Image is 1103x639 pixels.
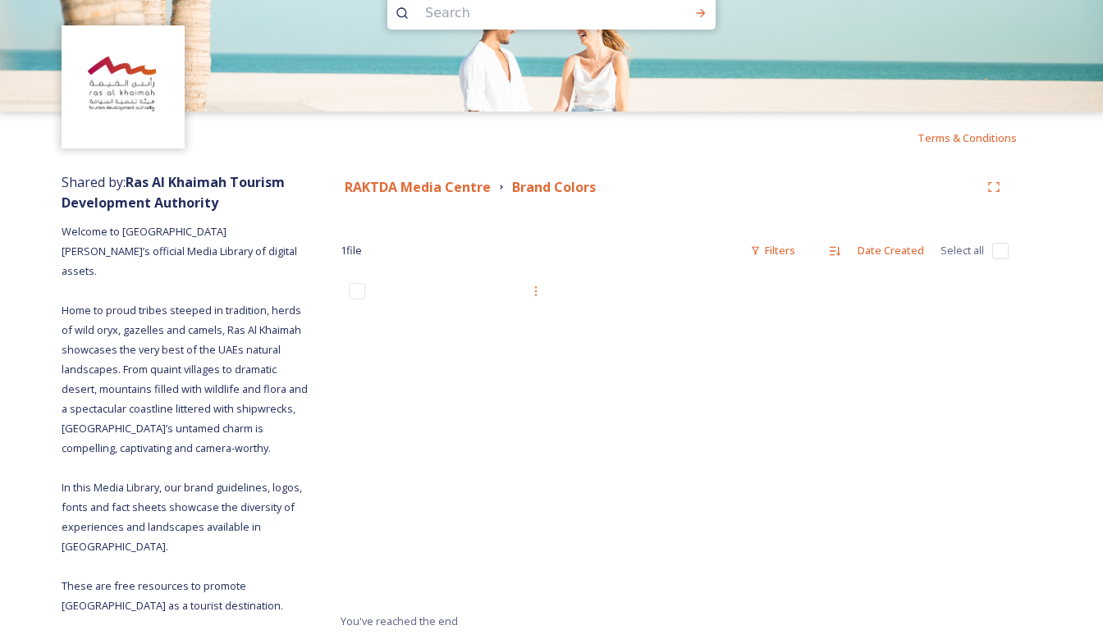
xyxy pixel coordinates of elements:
[62,173,285,212] strong: Ras Al Khaimah Tourism Development Authority
[918,128,1041,148] a: Terms & Conditions
[742,235,803,267] div: Filters
[849,235,932,267] div: Date Created
[918,130,1017,145] span: Terms & Conditions
[341,243,362,258] span: 1 file
[62,173,285,212] span: Shared by:
[512,178,596,196] strong: Brand Colors
[341,614,458,628] span: You've reached the end
[941,243,984,258] span: Select all
[345,178,491,196] strong: RAKTDA Media Centre
[62,224,310,613] span: Welcome to [GEOGRAPHIC_DATA][PERSON_NAME]’s official Media Library of digital assets. Home to pro...
[64,28,183,147] img: Logo_RAKTDA_RGB-01.png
